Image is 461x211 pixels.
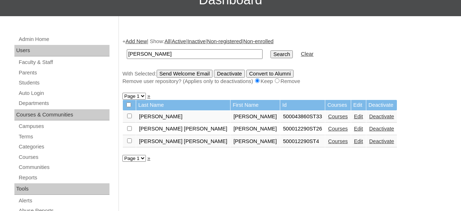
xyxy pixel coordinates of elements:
input: Convert to Alumni [246,70,294,78]
a: Alerts [18,196,109,205]
input: Deactivate [214,70,245,78]
td: Id [280,100,325,110]
a: Students [18,78,109,87]
input: Send Welcome Email [157,70,213,78]
div: With Selected: [122,70,454,85]
a: Inactive [188,38,206,44]
td: 500012290ST4 [280,136,325,148]
a: Active [172,38,186,44]
a: Clear [301,51,313,57]
a: Auto Login [18,89,109,98]
td: Deactivate [366,100,397,110]
td: 500012290ST26 [280,123,325,135]
td: 500043860ST33 [280,111,325,123]
td: [PERSON_NAME] [PERSON_NAME] [136,123,230,135]
div: + | Show: | | | | [122,38,454,85]
a: Faculty & Staff [18,58,109,67]
a: Deactivate [369,138,394,144]
a: » [147,155,150,161]
a: Courses [328,138,348,144]
td: [PERSON_NAME] [230,123,280,135]
a: Deactivate [369,126,394,132]
a: Terms [18,132,109,141]
a: Courses [18,153,109,162]
div: Remove user repository? (Applies only to deactivations) Keep Remove [122,78,454,85]
a: Campuses [18,122,109,131]
td: Last Name [136,100,230,110]
td: [PERSON_NAME] [PERSON_NAME] [136,136,230,148]
a: Edit [354,138,363,144]
a: Non-registered [207,38,242,44]
td: [PERSON_NAME] [230,111,280,123]
a: Edit [354,126,363,132]
td: [PERSON_NAME] [230,136,280,148]
td: First Name [230,100,280,110]
div: Tools [14,183,109,195]
a: Non-enrolled [243,38,274,44]
a: Departments [18,99,109,108]
a: Reports [18,173,109,182]
a: Courses [328,114,348,119]
td: Courses [325,100,351,110]
td: Edit [351,100,366,110]
a: Add New [126,38,147,44]
input: Search [127,49,263,59]
a: Parents [18,68,109,77]
div: Courses & Communities [14,109,109,121]
a: Communities [18,163,109,172]
a: Courses [328,126,348,132]
a: All [165,38,170,44]
td: [PERSON_NAME] [136,111,230,123]
a: Edit [354,114,363,119]
input: Search [270,50,293,58]
a: » [147,93,150,99]
a: Admin Home [18,35,109,44]
a: Categories [18,142,109,151]
a: Deactivate [369,114,394,119]
div: Users [14,45,109,56]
